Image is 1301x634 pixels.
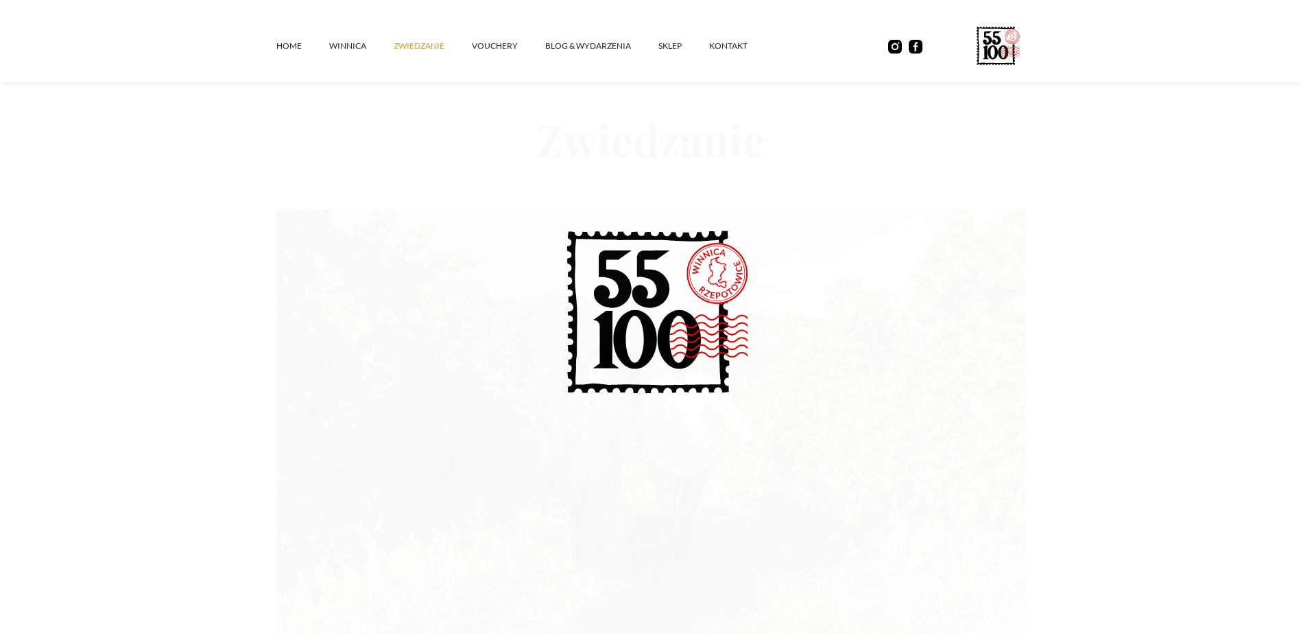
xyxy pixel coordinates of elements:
[276,25,329,67] a: Home
[709,25,775,67] a: kontakt
[394,25,472,67] a: ZWIEDZANIE
[472,25,545,67] a: vouchery
[545,25,658,67] a: Blog & Wydarzenia
[329,25,394,67] a: winnica
[658,25,709,67] a: SKLEP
